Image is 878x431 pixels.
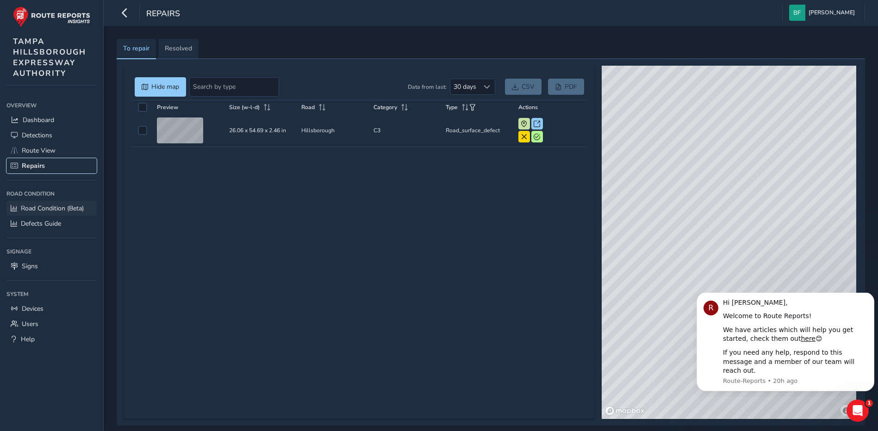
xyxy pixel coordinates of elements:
[518,104,538,111] span: Actions
[30,84,174,92] p: Message from Route-Reports, sent 20h ago
[866,400,873,407] span: 1
[138,126,147,135] div: Select 9f2fa6172862476f99cb4ff6ca3df9e_3706
[6,245,97,259] div: Signage
[23,116,54,124] span: Dashboard
[693,293,878,397] iframe: Intercom notifications message
[22,262,38,271] span: Signs
[22,320,38,328] span: Users
[157,104,178,111] span: Preview
[6,187,97,201] div: Road Condition
[135,77,186,97] button: Hide map
[469,104,476,111] button: Filter
[6,99,97,112] div: Overview
[374,104,397,111] span: Category
[13,6,90,27] img: rr logo
[30,6,174,15] div: Hi [PERSON_NAME],
[6,112,97,128] a: Dashboard
[22,146,56,155] span: Route View
[229,104,260,111] span: Size (w-l-d)
[298,114,370,147] td: Hillsborough
[6,128,97,143] a: Detections
[13,36,86,79] span: TAMPA HILLSBOROUGH EXPRESSWAY AUTHORITY
[123,45,149,52] span: To repair
[30,33,174,51] div: We have articles which will help you get started, check them out 😊
[6,316,97,332] a: Users
[446,104,458,111] span: Type
[6,158,97,173] a: Repairs
[6,332,97,347] a: Help
[21,204,84,213] span: Road Condition (Beta)
[30,55,174,83] div: If you need any help, respond to this message and a member of our team will reach out.
[21,219,61,228] span: Defects Guide
[108,42,123,49] a: here
[442,114,515,147] td: Road_surface_defect
[22,131,52,140] span: Detections
[30,6,174,83] div: Message content
[789,5,805,21] img: diamond-layout
[6,259,97,274] a: Signs
[450,79,479,94] span: 30 days
[6,287,97,301] div: System
[6,201,97,216] a: Road Condition (Beta)
[189,77,279,97] input: Search by type
[30,19,174,28] div: Welcome to Route Reports!
[408,81,447,92] label: Data from last:
[22,304,44,313] span: Devices
[6,143,97,158] a: Route View
[370,114,442,147] td: C3
[809,5,855,21] span: [PERSON_NAME]
[21,335,35,344] span: Help
[226,114,298,147] td: 26.06 x 54.69 x 2.46 in
[146,8,180,21] span: Repairs
[6,301,97,316] a: Devices
[22,161,45,170] span: Repairs
[301,104,315,111] span: Road
[165,45,192,52] span: Resolved
[151,82,179,91] span: Hide map
[505,79,542,95] a: CSV
[847,400,869,422] iframe: Intercom live chat
[11,8,25,23] div: Profile image for Route-Reports
[6,216,97,231] a: Defects Guide
[789,5,858,21] button: [PERSON_NAME]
